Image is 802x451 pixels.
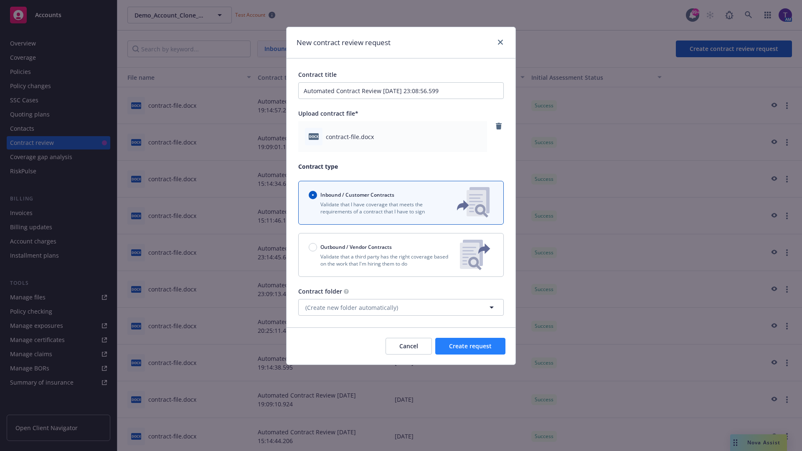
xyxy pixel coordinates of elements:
[309,253,453,267] p: Validate that a third party has the right coverage based on the work that I'm hiring them to do
[298,181,504,225] button: Inbound / Customer ContractsValidate that I have coverage that meets the requirements of a contra...
[494,121,504,131] a: remove
[298,299,504,316] button: (Create new folder automatically)
[305,303,398,312] span: (Create new folder automatically)
[320,243,392,251] span: Outbound / Vendor Contracts
[435,338,505,355] button: Create request
[298,162,504,171] p: Contract type
[320,191,394,198] span: Inbound / Customer Contracts
[386,338,432,355] button: Cancel
[309,201,443,215] p: Validate that I have coverage that meets the requirements of a contract that I have to sign
[297,37,391,48] h1: New contract review request
[298,287,342,295] span: Contract folder
[298,109,358,117] span: Upload contract file*
[449,342,492,350] span: Create request
[309,243,317,251] input: Outbound / Vendor Contracts
[298,233,504,277] button: Outbound / Vendor ContractsValidate that a third party has the right coverage based on the work t...
[309,191,317,199] input: Inbound / Customer Contracts
[309,133,319,139] span: docx
[298,71,337,79] span: Contract title
[298,82,504,99] input: Enter a title for this contract
[399,342,418,350] span: Cancel
[326,132,374,141] span: contract-file.docx
[495,37,505,47] a: close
